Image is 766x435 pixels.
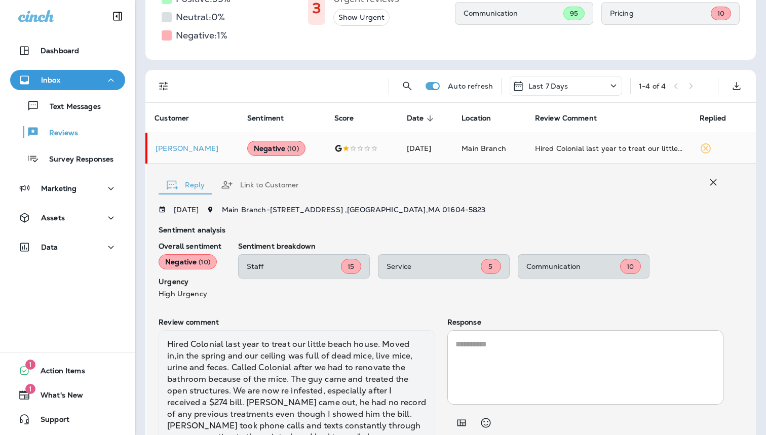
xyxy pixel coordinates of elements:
[213,167,307,203] button: Link to Customer
[488,262,492,271] span: 5
[10,178,125,199] button: Marketing
[387,262,481,270] p: Service
[40,102,101,112] p: Text Messages
[154,76,174,96] button: Filters
[476,413,496,433] button: Select an emoji
[159,226,723,234] p: Sentiment analysis
[174,206,199,214] p: [DATE]
[407,114,437,123] span: Date
[199,258,210,266] span: ( 10 )
[700,114,739,123] span: Replied
[10,208,125,228] button: Assets
[407,114,424,123] span: Date
[155,114,202,123] span: Customer
[25,384,35,394] span: 1
[41,76,60,84] p: Inbox
[247,114,297,123] span: Sentiment
[535,114,597,123] span: Review Comment
[103,6,132,26] button: Collapse Sidebar
[334,114,367,123] span: Score
[222,205,486,214] span: Main Branch - [STREET_ADDRESS] , [GEOGRAPHIC_DATA] , MA 01604-5823
[41,243,58,251] p: Data
[159,290,221,298] p: High Urgency
[10,95,125,116] button: Text Messages
[30,367,85,379] span: Action Items
[462,144,506,153] span: Main Branch
[627,262,634,271] span: 10
[155,114,189,123] span: Customer
[700,114,726,123] span: Replied
[41,47,79,55] p: Dashboard
[10,148,125,169] button: Survey Responses
[39,155,113,165] p: Survey Responses
[462,114,504,123] span: Location
[159,254,217,269] div: Negative
[287,144,299,153] span: ( 10 )
[451,413,472,433] button: Add in a premade template
[639,82,666,90] div: 1 - 4 of 4
[448,82,493,90] p: Auto refresh
[247,114,284,123] span: Sentiment
[176,27,227,44] h5: Negative: 1 %
[348,262,354,271] span: 15
[159,318,435,326] p: Review comment
[156,144,231,152] p: [PERSON_NAME]
[159,167,213,203] button: Reply
[30,415,69,427] span: Support
[535,114,610,123] span: Review Comment
[462,114,491,123] span: Location
[176,9,225,25] h5: Neutral: 0 %
[156,144,231,152] div: Click to view Customer Drawer
[247,141,305,156] div: Negative
[10,122,125,143] button: Reviews
[535,143,683,153] div: Hired Colonial last year to treat our little beach house. Moved in,in the spring and our ceiling ...
[247,262,341,270] p: Staff
[159,242,221,250] p: Overall sentiment
[570,9,578,18] span: 95
[41,214,65,222] p: Assets
[526,262,621,270] p: Communication
[717,9,724,18] span: 10
[30,391,83,403] span: What's New
[159,278,221,286] p: Urgency
[528,82,568,90] p: Last 7 Days
[41,184,76,192] p: Marketing
[10,385,125,405] button: 1What's New
[10,70,125,90] button: Inbox
[10,361,125,381] button: 1Action Items
[447,318,723,326] p: Response
[10,41,125,61] button: Dashboard
[334,114,354,123] span: Score
[464,9,563,17] p: Communication
[610,9,711,17] p: Pricing
[726,76,747,96] button: Export as CSV
[39,129,78,138] p: Reviews
[10,237,125,257] button: Data
[397,76,417,96] button: Search Reviews
[399,133,454,164] td: [DATE]
[10,409,125,429] button: Support
[25,360,35,370] span: 1
[333,9,390,26] button: Show Urgent
[238,242,723,250] p: Sentiment breakdown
